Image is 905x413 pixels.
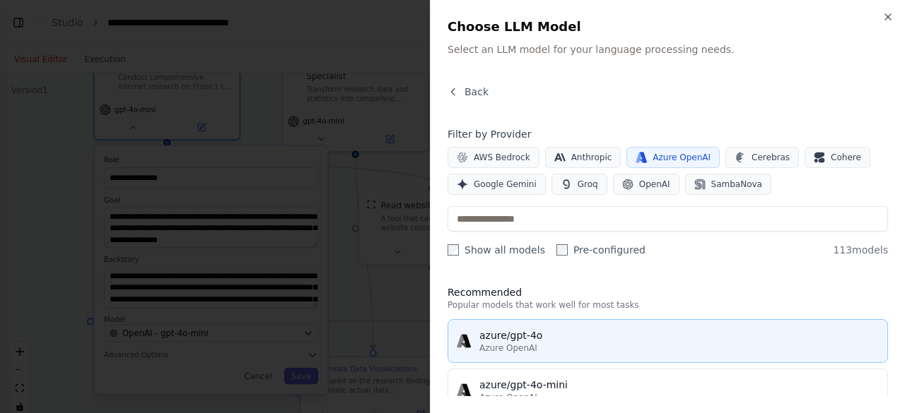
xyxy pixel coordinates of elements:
[448,127,888,141] h4: Filter by Provider
[474,179,537,190] span: Google Gemini
[479,328,879,342] div: azure/gpt-4o
[653,152,711,163] span: Azure OpenAI
[571,152,612,163] span: Anthropic
[805,147,870,168] button: Cohere
[578,179,598,190] span: Groq
[752,152,790,163] span: Cerebras
[685,174,771,195] button: SambaNova
[479,378,879,392] div: azure/gpt-4o-mini
[479,342,537,354] span: Azure OpenAI
[556,243,646,257] label: Pre-configured
[448,285,888,299] h3: Recommended
[833,243,888,257] span: 113 models
[556,244,568,256] input: Pre-configured
[448,85,489,99] button: Back
[725,147,799,168] button: Cerebras
[448,299,888,311] p: Popular models that work well for most tasks
[479,392,537,403] span: Azure OpenAI
[448,244,459,256] input: Show all models
[474,152,530,163] span: AWS Bedrock
[448,369,888,412] button: azure/gpt-4o-miniAzure OpenAI
[448,147,539,168] button: AWS Bedrock
[448,243,545,257] label: Show all models
[626,147,720,168] button: Azure OpenAI
[448,174,546,195] button: Google Gemini
[545,147,621,168] button: Anthropic
[639,179,670,190] span: OpenAI
[448,17,888,37] h2: Choose LLM Model
[831,152,861,163] span: Cohere
[448,42,888,56] p: Select an LLM model for your language processing needs.
[465,85,489,99] span: Back
[551,174,607,195] button: Groq
[613,174,679,195] button: OpenAI
[448,319,888,363] button: azure/gpt-4oAzure OpenAI
[711,179,762,190] span: SambaNova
